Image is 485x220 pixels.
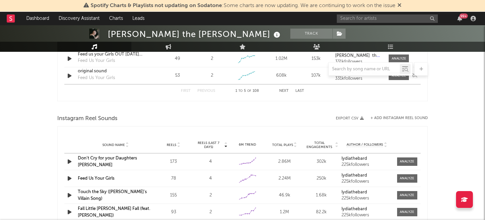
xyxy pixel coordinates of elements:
[342,162,392,167] div: 225k followers
[194,158,227,165] div: 4
[459,13,468,19] div: 99 +
[335,76,382,81] div: 331k followers
[78,156,137,167] a: Don't Cry for your Daughters [PERSON_NAME]
[300,72,332,79] div: 107k
[457,16,462,21] button: 99+
[194,192,227,199] div: 2
[335,53,382,58] a: [PERSON_NAME] the Bard
[397,3,401,8] span: Dismiss
[57,115,118,123] span: Instagram Reel Sounds
[305,141,334,149] span: Total Engagements
[78,190,147,201] a: Touch the Sky ([PERSON_NAME]'s Villain Song)
[335,53,391,58] strong: [PERSON_NAME] the Bard
[370,116,428,120] button: + Add Instagram Reel Sound
[128,12,149,25] a: Leads
[231,142,264,147] div: 6M Trend
[342,207,392,212] a: lydiathebard
[342,213,392,218] div: 225k followers
[78,58,115,64] div: Feed Us Your Girls
[336,116,364,120] button: Export CSV
[104,12,128,25] a: Charts
[194,175,227,182] div: 4
[342,156,392,161] a: lydiathebard
[229,87,266,95] div: 1 5 108
[342,196,392,201] div: 225k followers
[305,175,338,182] div: 250k
[335,60,382,64] div: 331k followers
[347,143,383,147] span: Author / Followers
[157,209,190,216] div: 93
[268,158,301,165] div: 2.86M
[157,192,190,199] div: 155
[157,158,190,165] div: 173
[54,12,104,25] a: Discovery Assistant
[268,192,301,199] div: 46.9k
[238,89,243,93] span: to
[329,67,400,72] input: Search by song name or URL
[78,51,148,58] a: Feed us your Girls OUT [DATE] PRESAVE NOW
[342,190,367,194] strong: lydiathebard
[342,173,392,178] a: lydiathebard
[279,89,289,93] button: Next
[167,143,176,147] span: Reels
[181,89,191,93] button: First
[194,209,227,216] div: 2
[211,56,213,62] div: 2
[342,207,367,211] strong: lydiathebard
[342,173,367,178] strong: lydiathebard
[300,56,332,62] div: 153k
[268,209,301,216] div: 1.2M
[268,175,301,182] div: 2.24M
[342,190,392,195] a: lydiathebard
[290,29,332,39] button: Track
[295,89,304,93] button: Last
[342,179,392,184] div: 225k followers
[305,192,338,199] div: 1.68k
[22,12,54,25] a: Dashboard
[364,116,428,120] div: + Add Instagram Reel Sound
[266,56,297,62] div: 1.02M
[78,176,115,181] a: Feed Us Your Girls
[305,209,338,216] div: 82.2k
[194,141,223,149] span: Reels (last 7 days)
[157,175,190,182] div: 78
[305,158,338,165] div: 302k
[108,29,282,40] div: [PERSON_NAME] the [PERSON_NAME]
[91,3,395,8] span: : Some charts are now updating. We are continuing to work on the issue
[337,14,438,23] input: Search for artists
[342,156,367,161] strong: lydiathebard
[78,207,150,218] a: Fall Little [PERSON_NAME] Fall (feat. [PERSON_NAME])
[162,56,193,62] div: 49
[197,89,215,93] button: Previous
[162,72,193,79] div: 53
[91,3,222,8] span: Spotify Charts & Playlists not updating on Sodatone
[211,72,213,79] div: 2
[102,143,125,147] span: Sound Name
[272,143,293,147] span: Total Plays
[78,75,115,81] div: Feed Us Your Girls
[266,72,297,79] div: 608k
[247,89,251,93] span: of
